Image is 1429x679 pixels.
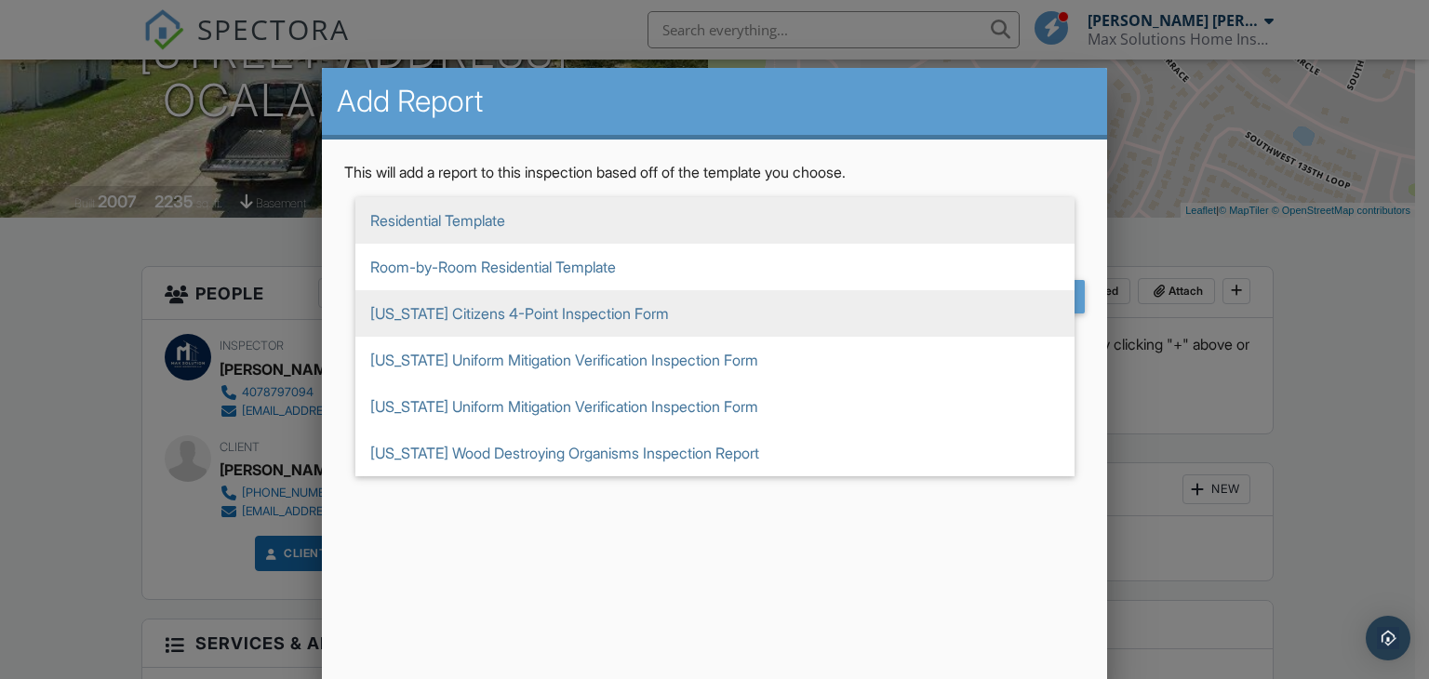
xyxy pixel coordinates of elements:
[344,162,1086,182] p: This will add a report to this inspection based off of the template you choose.
[355,430,1075,476] span: [US_STATE] Wood Destroying Organisms Inspection Report
[355,290,1075,337] span: [US_STATE] Citizens 4-Point Inspection Form
[355,337,1075,383] span: [US_STATE] Uniform Mitigation Verification Inspection Form
[337,83,1093,120] h2: Add Report
[355,197,1075,244] span: Residential Template
[355,383,1075,430] span: [US_STATE] Uniform Mitigation Verification Inspection Form
[355,244,1075,290] span: Room-by-Room Residential Template
[1366,616,1410,660] div: Open Intercom Messenger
